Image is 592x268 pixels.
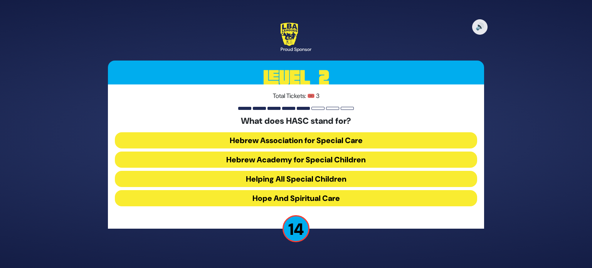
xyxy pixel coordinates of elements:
button: 🔊 [472,19,488,35]
h3: Level 2 [108,61,484,95]
button: Hebrew Academy for Special Children [115,152,477,168]
button: Hope And Spiritual Care [115,190,477,206]
button: Helping All Special Children [115,171,477,187]
h5: What does HASC stand for? [115,116,477,126]
p: Total Tickets: 🎟️ 3 [115,91,477,101]
img: LBA [281,23,298,46]
p: 14 [283,215,309,242]
button: Hebrew Association for Special Care [115,132,477,148]
div: Proud Sponsor [281,46,311,53]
